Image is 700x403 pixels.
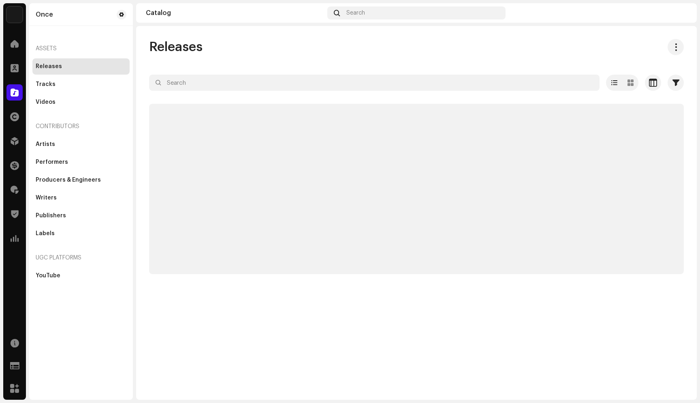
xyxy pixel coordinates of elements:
div: Catalog [146,10,324,16]
re-m-nav-item: YouTube [32,268,130,284]
re-m-nav-item: Writers [32,190,130,206]
img: 3c15539d-cd2b-4772-878f-6f4a7d7ba8c3 [6,6,23,23]
re-a-nav-header: UGC Platforms [32,248,130,268]
div: Releases [36,63,62,70]
re-a-nav-header: Contributors [32,117,130,136]
div: Artists [36,141,55,148]
div: Tracks [36,81,55,88]
span: Search [346,10,365,16]
div: Performers [36,159,68,165]
div: Writers [36,195,57,201]
re-m-nav-item: Producers & Engineers [32,172,130,188]
input: Search [149,75,600,91]
img: 47cee0b4-327a-46a5-a73e-5de2c09caa83 [674,6,687,19]
div: Labels [36,230,55,237]
re-m-nav-item: Tracks [32,76,130,92]
re-m-nav-item: Artists [32,136,130,152]
span: Releases [149,39,203,55]
re-m-nav-item: Publishers [32,208,130,224]
re-m-nav-item: Labels [32,225,130,242]
re-a-nav-header: Assets [32,39,130,58]
re-m-nav-item: Releases [32,58,130,75]
div: Publishers [36,212,66,219]
div: Producers & Engineers [36,177,101,183]
div: Videos [36,99,55,105]
div: YouTube [36,272,60,279]
re-m-nav-item: Videos [32,94,130,110]
div: Once [36,11,53,18]
re-m-nav-item: Performers [32,154,130,170]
